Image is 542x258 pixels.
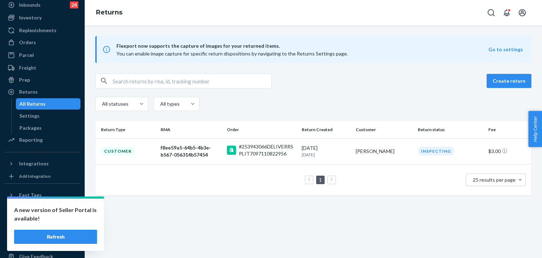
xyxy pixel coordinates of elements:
div: Freight [19,64,36,71]
ol: breadcrumbs [90,2,128,23]
a: Settings [16,110,81,122]
th: Return status [415,121,486,138]
span: 25 results per page [473,177,516,183]
input: Search returns by rma, id, tracking number [113,74,271,88]
span: You can enable image capture for specific return dispositions by navigating to the Returns Settin... [116,51,348,57]
th: Return Type [95,121,158,138]
a: Help Center [4,239,80,250]
th: Return Created [299,121,353,138]
a: Returns [96,8,122,16]
div: 24 [70,1,78,8]
div: Orders [19,39,36,46]
td: $3.00 [486,138,531,164]
div: Inbounds [19,1,41,8]
div: [PERSON_NAME] [356,148,412,155]
p: [DATE] [302,152,350,158]
a: All Returns [16,98,81,110]
a: Replenishments [4,25,80,36]
div: Prep [19,76,30,83]
div: All Returns [19,100,46,107]
span: Flexport now supports the capture of images for your returned items. [116,42,488,50]
div: Returns [19,88,38,95]
a: Returns [4,86,80,98]
a: Inventory [4,12,80,23]
div: Reporting [19,136,43,143]
a: Add Fast Tag [4,204,80,212]
div: #253943066DELIVERRSPLIT7097110822956 [239,143,296,157]
div: Integrations [19,160,49,167]
button: Open notifications [500,6,514,20]
a: Settings [4,215,80,226]
a: Talk to Support [4,227,80,238]
th: Customer [353,121,415,138]
a: Page 1 is your current page [318,177,323,183]
div: Inspecting [418,147,454,156]
a: Add Integration [4,172,80,181]
button: Help Center [528,111,542,147]
th: Order [224,121,299,138]
div: [DATE] [302,145,350,158]
th: Fee [486,121,531,138]
a: Reporting [4,134,80,146]
p: A new version of Seller Portal is available! [14,206,97,223]
div: All statuses [102,100,127,107]
button: Go to settings [488,46,523,53]
button: Fast Tags [4,189,80,201]
div: Replenishments [19,27,56,34]
a: Orders [4,37,80,48]
button: Integrations [4,158,80,169]
div: Fast Tags [19,192,42,199]
th: RMA [158,121,224,138]
button: Create return [487,74,531,88]
div: Customer [101,147,135,156]
a: Packages [16,122,81,134]
div: Parcel [19,52,34,59]
button: Open account menu [515,6,529,20]
a: Prep [4,74,80,86]
div: Add Integration [19,173,50,179]
a: Parcel [4,49,80,61]
button: Open Search Box [484,6,498,20]
button: Refresh [14,230,97,244]
div: Settings [19,112,40,119]
div: f8ee59a5-64b5-4b3e-b567-056314b57454 [161,144,221,158]
div: Packages [19,124,42,131]
div: All types [160,100,179,107]
a: Freight [4,62,80,74]
div: Inventory [19,14,42,21]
